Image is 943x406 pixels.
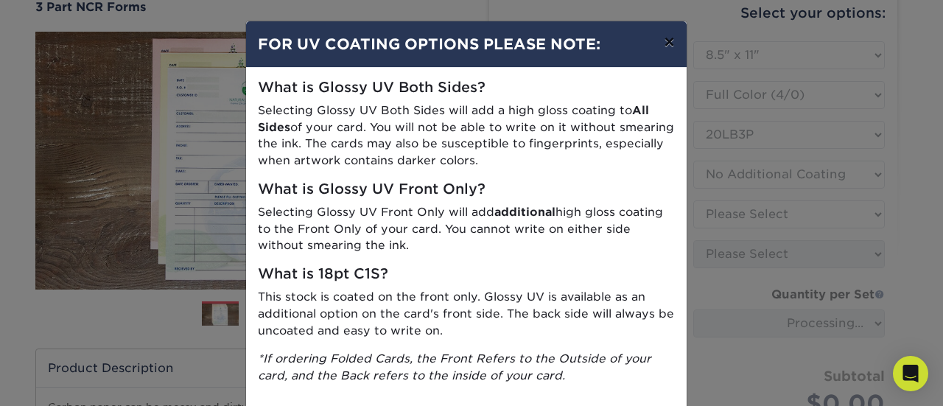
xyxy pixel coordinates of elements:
[258,33,675,55] h4: FOR UV COATING OPTIONS PLEASE NOTE:
[258,102,675,169] p: Selecting Glossy UV Both Sides will add a high gloss coating to of your card. You will not be abl...
[258,103,649,134] strong: All Sides
[652,21,686,63] button: ×
[258,351,651,382] i: *If ordering Folded Cards, the Front Refers to the Outside of your card, and the Back refers to t...
[258,181,675,198] h5: What is Glossy UV Front Only?
[258,266,675,283] h5: What is 18pt C1S?
[258,80,675,97] h5: What is Glossy UV Both Sides?
[258,289,675,339] p: This stock is coated on the front only. Glossy UV is available as an additional option on the car...
[893,356,928,391] div: Open Intercom Messenger
[258,204,675,254] p: Selecting Glossy UV Front Only will add high gloss coating to the Front Only of your card. You ca...
[494,205,555,219] strong: additional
